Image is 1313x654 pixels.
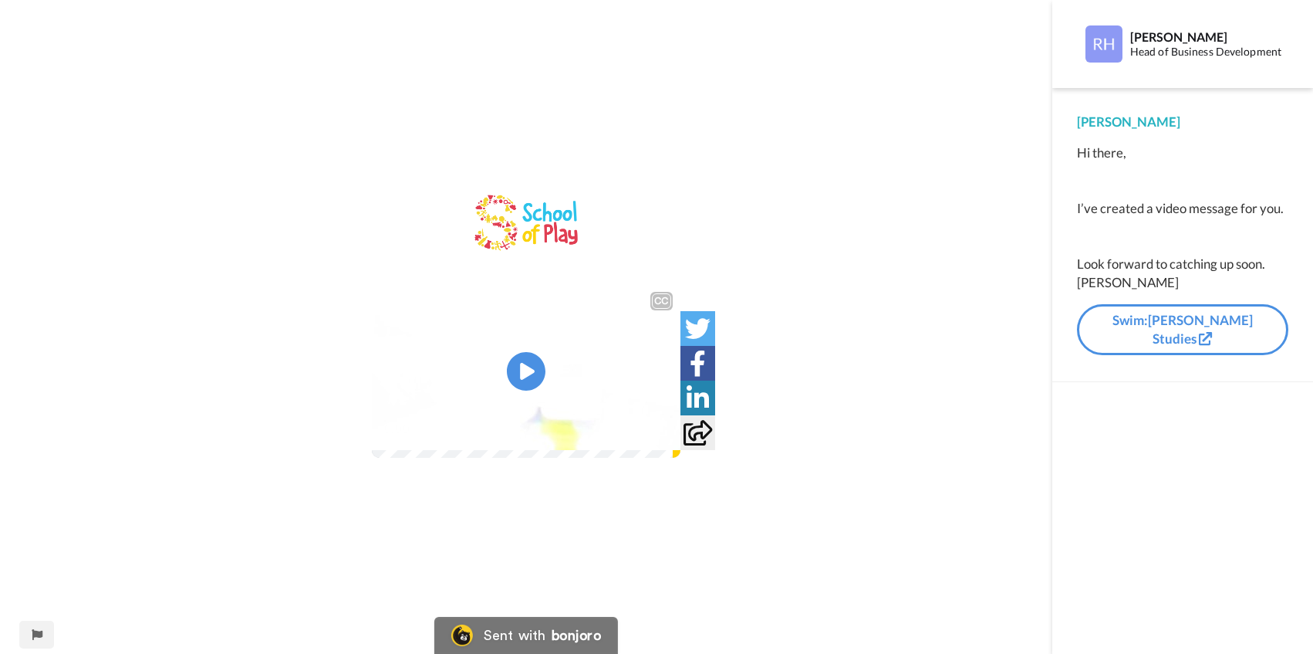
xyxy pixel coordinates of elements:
[652,293,671,309] div: CC
[451,625,473,646] img: Bonjoro Logo
[1077,113,1288,131] div: [PERSON_NAME]
[484,629,545,642] div: Sent with
[471,192,580,254] img: 1520af5f-f41c-4aa1-a259-d5031c1f96ed
[1130,46,1288,59] div: Head of Business Development
[1077,304,1288,356] button: Swim:[PERSON_NAME] Studies
[434,617,618,654] a: Bonjoro LogoSent withbonjoro
[651,421,667,436] img: Full screen
[413,419,418,438] span: /
[552,629,601,642] div: bonjoro
[421,419,448,438] span: 0:37
[383,419,410,438] span: 0:00
[1085,25,1122,63] img: Profile Image
[1130,29,1288,44] div: [PERSON_NAME]
[1077,144,1288,292] div: Hi there, I’ve created a video message for you. Look forward to catching up soon. [PERSON_NAME]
